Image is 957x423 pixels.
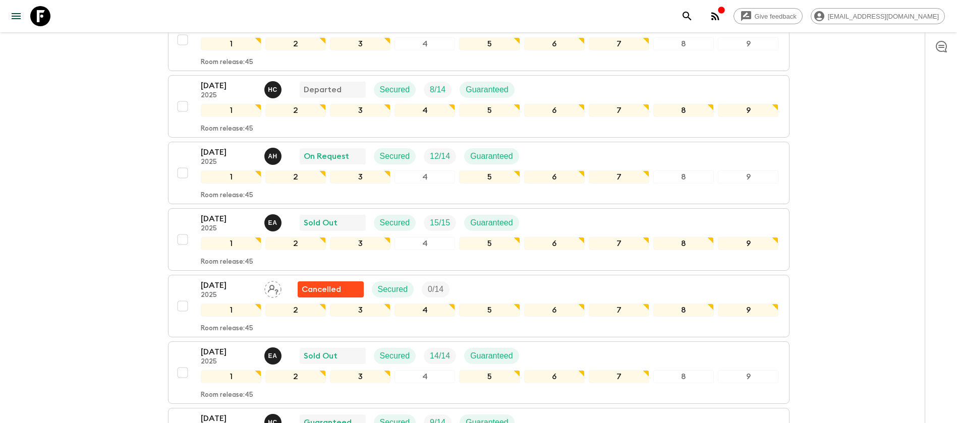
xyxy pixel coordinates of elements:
[677,6,697,26] button: search adventures
[822,13,944,20] span: [EMAIL_ADDRESS][DOMAIN_NAME]
[201,391,253,399] p: Room release: 45
[424,82,452,98] div: Trip Fill
[470,350,513,362] p: Guaranteed
[268,352,277,360] p: E A
[374,348,416,364] div: Secured
[430,217,450,229] p: 15 / 15
[201,325,253,333] p: Room release: 45
[380,217,410,229] p: Secured
[201,37,261,50] div: 1
[395,237,455,250] div: 4
[201,104,261,117] div: 1
[380,84,410,96] p: Secured
[201,125,253,133] p: Room release: 45
[459,304,520,317] div: 5
[265,370,326,383] div: 2
[168,75,790,138] button: [DATE]2025Hector Carillo DepartedSecuredTrip FillGuaranteed123456789Room release:45
[330,37,390,50] div: 3
[470,217,513,229] p: Guaranteed
[430,350,450,362] p: 14 / 14
[264,148,284,165] button: AH
[168,341,790,404] button: [DATE]2025Ernesto AndradeSold OutSecuredTrip FillGuaranteed123456789Room release:45
[470,150,513,162] p: Guaranteed
[168,208,790,271] button: [DATE]2025Ernesto AndradeSold OutSecuredTrip FillGuaranteed123456789Room release:45
[201,225,256,233] p: 2025
[374,148,416,164] div: Secured
[330,170,390,184] div: 3
[380,350,410,362] p: Secured
[718,104,778,117] div: 9
[466,84,509,96] p: Guaranteed
[653,170,714,184] div: 8
[524,37,585,50] div: 6
[589,304,649,317] div: 7
[168,142,790,204] button: [DATE]2025Alejandro HuamboOn RequestSecuredTrip FillGuaranteed123456789Room release:45
[395,170,455,184] div: 4
[589,104,649,117] div: 7
[268,219,277,227] p: E A
[264,217,284,225] span: Ernesto Andrade
[330,304,390,317] div: 3
[264,347,284,365] button: EA
[395,370,455,383] div: 4
[378,283,408,295] p: Secured
[395,104,455,117] div: 4
[201,158,256,166] p: 2025
[718,304,778,317] div: 9
[395,37,455,50] div: 4
[424,215,456,231] div: Trip Fill
[430,84,445,96] p: 8 / 14
[201,304,261,317] div: 1
[589,237,649,250] div: 7
[302,283,341,295] p: Cancelled
[264,84,284,92] span: Hector Carillo
[264,214,284,231] button: EA
[201,279,256,291] p: [DATE]
[168,9,790,71] button: [DATE]2025Joseph PimentelCompletedSecuredTrip FillGuaranteed123456789Room release:45
[811,8,945,24] div: [EMAIL_ADDRESS][DOMAIN_NAME]
[168,275,790,337] button: [DATE]2025Assign pack leaderFlash Pack cancellationSecuredTrip Fill123456789Room release:45
[459,104,520,117] div: 5
[264,350,284,358] span: Ernesto Andrade
[268,152,277,160] p: A H
[718,170,778,184] div: 9
[589,170,649,184] div: 7
[749,13,802,20] span: Give feedback
[264,151,284,159] span: Alejandro Huambo
[265,170,326,184] div: 2
[304,150,349,162] p: On Request
[201,370,261,383] div: 1
[524,237,585,250] div: 6
[201,80,256,92] p: [DATE]
[589,37,649,50] div: 7
[265,104,326,117] div: 2
[459,37,520,50] div: 5
[330,370,390,383] div: 3
[395,304,455,317] div: 4
[201,258,253,266] p: Room release: 45
[424,348,456,364] div: Trip Fill
[201,213,256,225] p: [DATE]
[524,170,585,184] div: 6
[264,284,282,292] span: Assign pack leader
[653,37,714,50] div: 8
[374,215,416,231] div: Secured
[304,217,337,229] p: Sold Out
[734,8,803,24] a: Give feedback
[304,84,342,96] p: Departed
[718,37,778,50] div: 9
[653,104,714,117] div: 8
[304,350,337,362] p: Sold Out
[201,170,261,184] div: 1
[330,104,390,117] div: 3
[330,237,390,250] div: 3
[201,146,256,158] p: [DATE]
[459,370,520,383] div: 5
[524,370,585,383] div: 6
[201,358,256,366] p: 2025
[265,304,326,317] div: 2
[372,281,414,297] div: Secured
[718,237,778,250] div: 9
[298,281,364,297] div: Flash Pack cancellation
[653,304,714,317] div: 8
